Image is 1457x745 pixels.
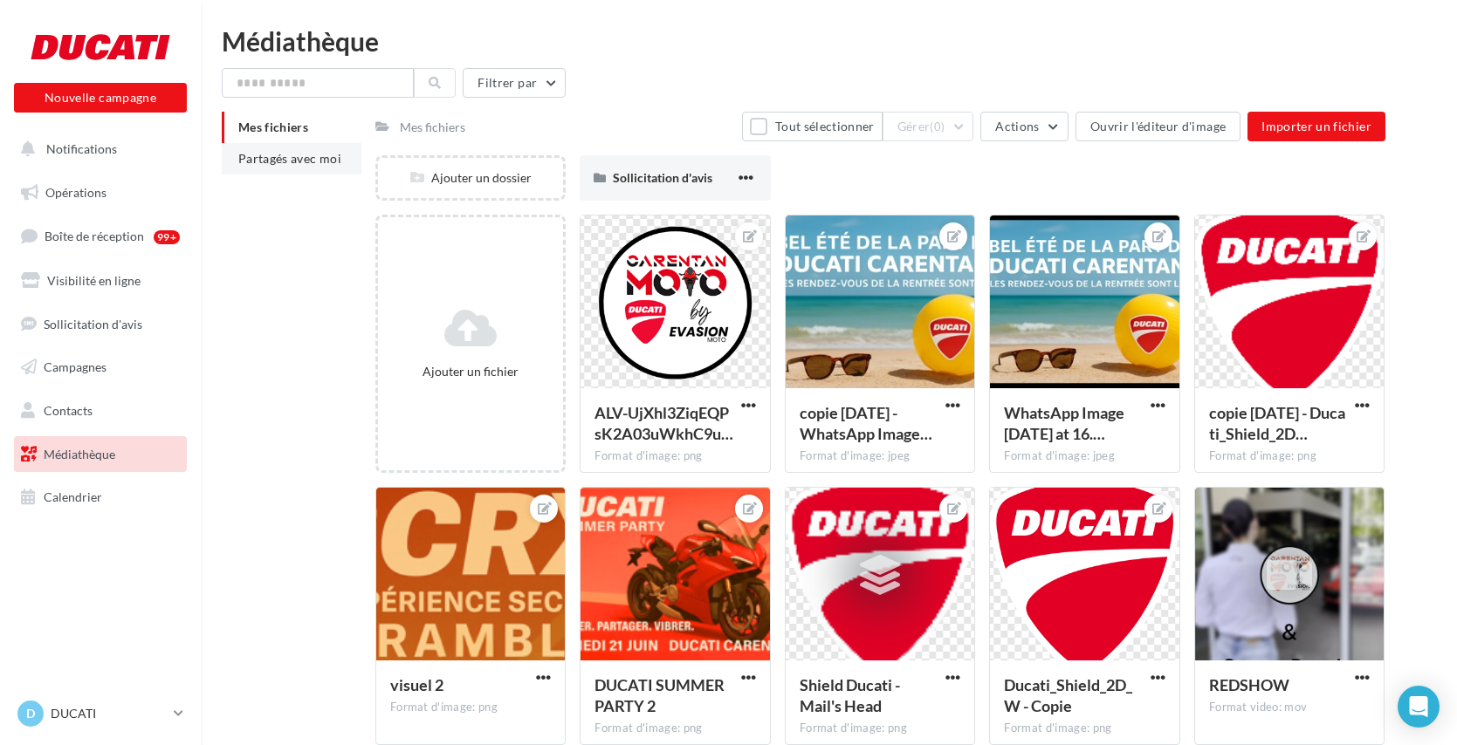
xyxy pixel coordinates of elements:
[1209,675,1289,694] span: REDSHOW
[1076,112,1241,141] button: Ouvrir l'éditeur d'image
[51,705,167,722] p: DUCATI
[594,721,756,736] div: Format d'image: png
[1209,403,1345,443] span: copie 12-07-2025 - Ducati_Shield_2D_W - Copie
[883,112,974,141] button: Gérer(0)
[10,306,190,343] a: Sollicitation d'avis
[980,112,1068,141] button: Actions
[742,112,882,141] button: Tout sélectionner
[10,436,190,473] a: Médiathèque
[44,403,93,418] span: Contacts
[390,675,443,694] span: visuel 2
[45,229,144,243] span: Boîte de réception
[800,448,961,464] div: Format d'image: jpeg
[26,705,35,722] span: D
[1004,448,1165,464] div: Format d'image: jpeg
[1209,700,1371,715] div: Format video: mov
[46,141,117,156] span: Notifications
[154,230,180,244] div: 99+
[10,131,183,167] button: Notifications
[10,479,190,516] a: Calendrier
[44,447,115,461] span: Médiathèque
[44,489,102,504] span: Calendrier
[385,363,557,380] div: Ajouter un fichier
[594,403,733,443] span: ALV-UjXhl3ZiqEQPsK2A03uWkhC9uiT6-viQmepPHFeiDGCVtT85DLCL
[1004,721,1165,736] div: Format d'image: png
[10,349,190,386] a: Campagnes
[44,316,142,331] span: Sollicitation d'avis
[238,151,341,166] span: Partagés avec moi
[10,393,190,429] a: Contacts
[222,28,1436,54] div: Médiathèque
[378,169,564,187] div: Ajouter un dossier
[238,120,308,134] span: Mes fichiers
[800,403,932,443] span: copie 12-07-2025 - WhatsApp Image 2025-07-12 at 16.13
[10,217,190,255] a: Boîte de réception99+
[10,263,190,299] a: Visibilité en ligne
[14,697,187,730] a: D DUCATI
[930,120,945,133] span: (0)
[995,119,1039,133] span: Actions
[10,174,190,211] a: Opérations
[1247,112,1385,141] button: Importer un fichier
[1209,448,1371,464] div: Format d'image: png
[14,83,187,113] button: Nouvelle campagne
[800,721,961,736] div: Format d'image: png
[800,675,900,715] span: Shield Ducati - Mail's Head
[44,359,107,374] span: Campagnes
[1004,403,1124,443] span: WhatsApp Image 2025-07-12 at 16.13.10
[47,273,141,288] span: Visibilité en ligne
[594,675,725,715] span: DUCATI SUMMER PARTY 2
[1004,675,1132,715] span: Ducati_Shield_2D_W - Copie
[400,119,465,136] div: Mes fichiers
[45,185,107,200] span: Opérations
[1261,119,1371,133] span: Importer un fichier
[463,68,566,98] button: Filtrer par
[390,700,552,715] div: Format d'image: png
[594,448,756,464] div: Format d'image: png
[1398,686,1440,728] div: Open Intercom Messenger
[613,170,712,185] span: Sollicitation d'avis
